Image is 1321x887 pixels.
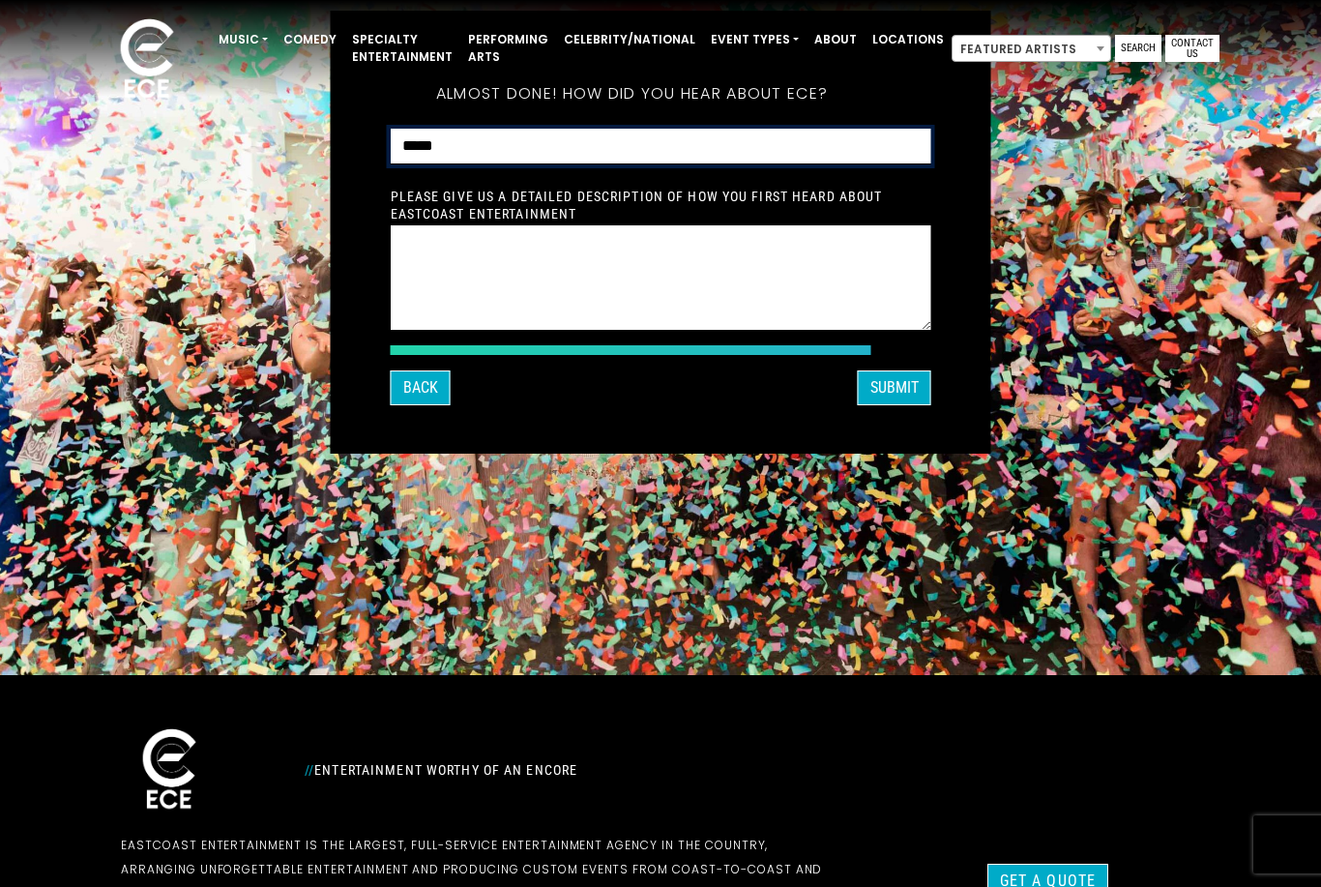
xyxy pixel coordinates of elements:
[1115,35,1161,62] a: Search
[293,754,844,785] div: Entertainment Worthy of an Encore
[344,23,460,74] a: Specialty Entertainment
[952,35,1111,62] span: Featured Artists
[391,370,451,405] button: Back
[703,23,807,56] a: Event Types
[460,23,556,74] a: Performing Arts
[276,23,344,56] a: Comedy
[391,129,931,164] select: How did you hear about ECE
[865,23,952,56] a: Locations
[807,23,865,56] a: About
[1165,35,1219,62] a: Contact Us
[305,762,314,778] span: //
[121,724,218,817] img: ece_new_logo_whitev2-1.png
[556,23,703,56] a: Celebrity/National
[858,370,931,405] button: SUBMIT
[99,14,195,107] img: ece_new_logo_whitev2-1.png
[953,36,1110,63] span: Featured Artists
[211,23,276,56] a: Music
[391,188,931,222] label: Please give us a detailed description of how you first heard about EastCoast Entertainment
